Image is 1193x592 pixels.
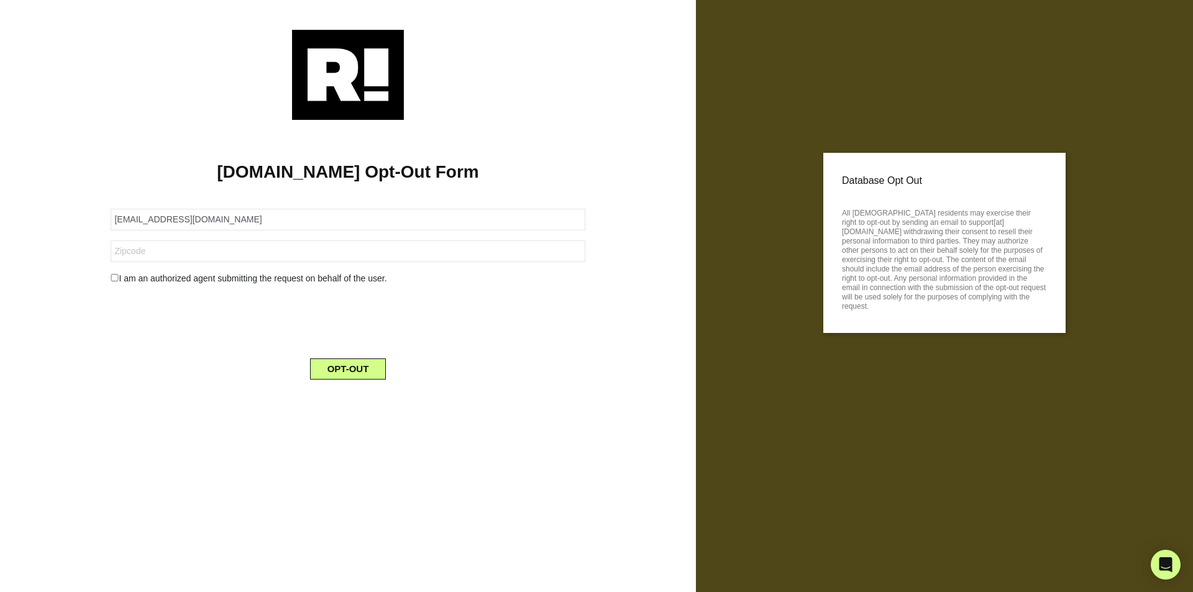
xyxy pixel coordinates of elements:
div: I am an authorized agent submitting the request on behalf of the user. [101,272,594,285]
iframe: reCAPTCHA [254,295,442,344]
p: Database Opt Out [842,171,1047,190]
p: All [DEMOGRAPHIC_DATA] residents may exercise their right to opt-out by sending an email to suppo... [842,205,1047,311]
button: OPT-OUT [310,358,386,380]
img: Retention.com [292,30,404,120]
h1: [DOMAIN_NAME] Opt-Out Form [19,162,677,183]
div: Open Intercom Messenger [1151,550,1181,580]
input: Email Address [111,209,585,230]
input: Zipcode [111,240,585,262]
